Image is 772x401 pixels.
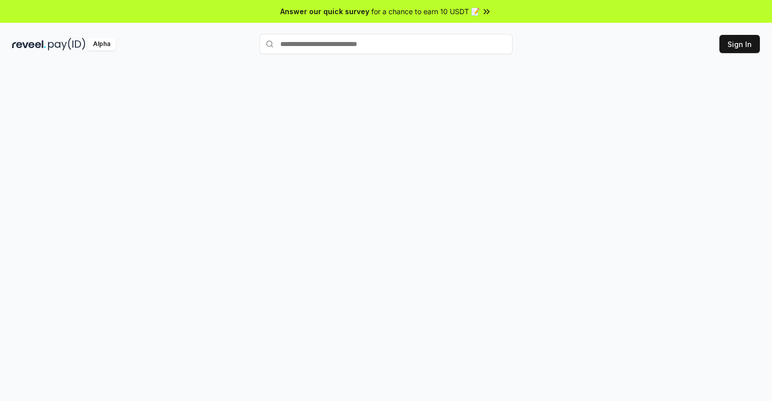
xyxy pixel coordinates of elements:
[48,38,85,51] img: pay_id
[88,38,116,51] div: Alpha
[12,38,46,51] img: reveel_dark
[280,6,369,17] span: Answer our quick survey
[719,35,760,53] button: Sign In
[371,6,480,17] span: for a chance to earn 10 USDT 📝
